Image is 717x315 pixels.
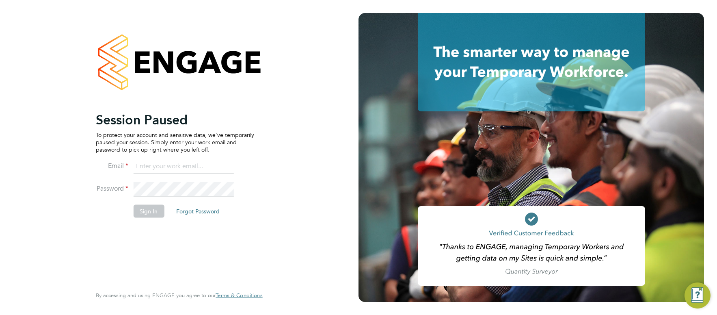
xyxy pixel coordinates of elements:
span: By accessing and using ENGAGE you agree to our [96,292,262,299]
button: Sign In [133,204,164,217]
label: Email [96,161,128,170]
button: Forgot Password [170,204,226,217]
a: Terms & Conditions [216,292,262,299]
h2: Session Paused [96,111,254,128]
label: Password [96,184,128,193]
input: Enter your work email... [133,159,233,174]
button: Engage Resource Center [685,282,711,308]
p: To protect your account and sensitive data, we've temporarily paused your session. Simply enter y... [96,131,254,153]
